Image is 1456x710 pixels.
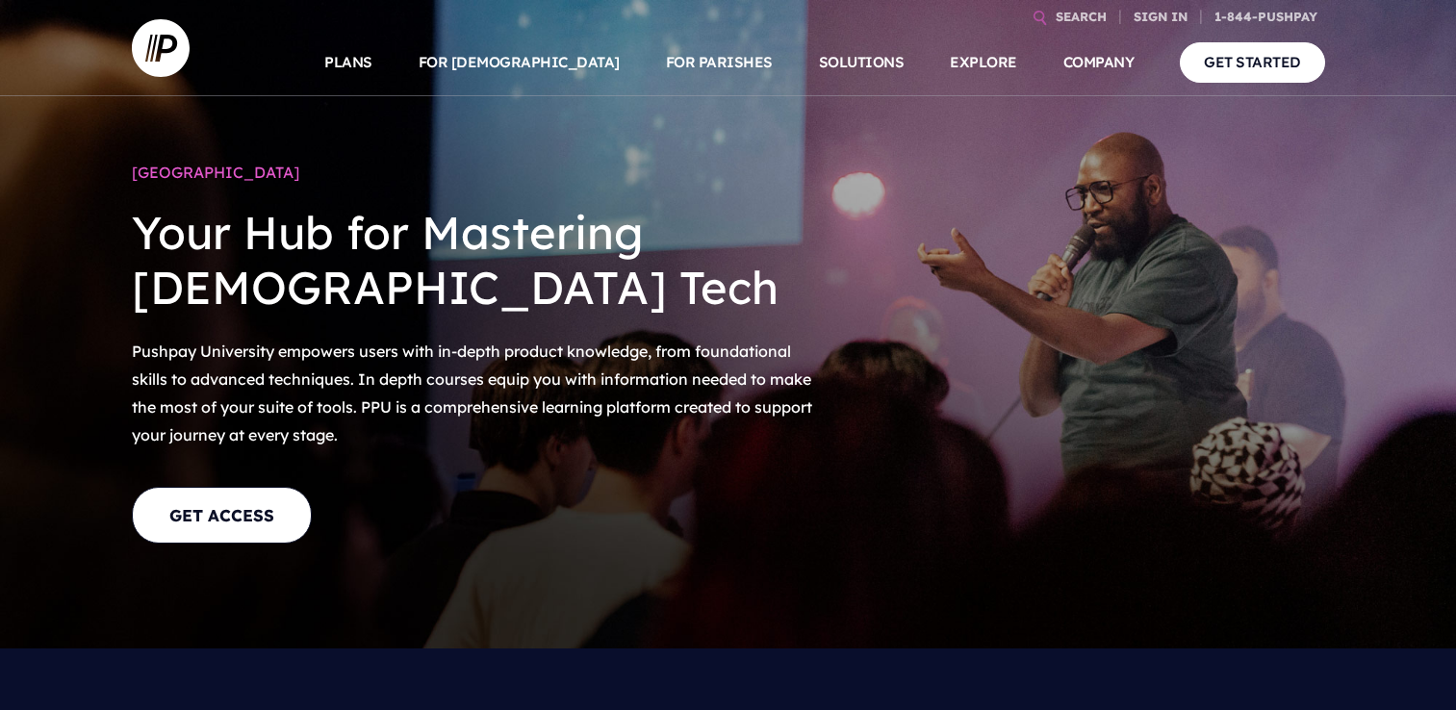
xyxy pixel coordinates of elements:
[1063,29,1135,96] a: COMPANY
[666,29,773,96] a: FOR PARISHES
[324,29,372,96] a: PLANS
[1180,42,1325,82] a: GET STARTED
[419,29,620,96] a: FOR [DEMOGRAPHIC_DATA]
[132,487,312,544] a: GET ACCESS
[950,29,1017,96] a: EXPLORE
[132,342,812,444] span: Pushpay University empowers users with in-depth product knowledge, from foundational skills to ad...
[132,154,815,190] h1: [GEOGRAPHIC_DATA]
[132,190,815,330] h2: Your Hub for Mastering [DEMOGRAPHIC_DATA] Tech
[819,29,905,96] a: SOLUTIONS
